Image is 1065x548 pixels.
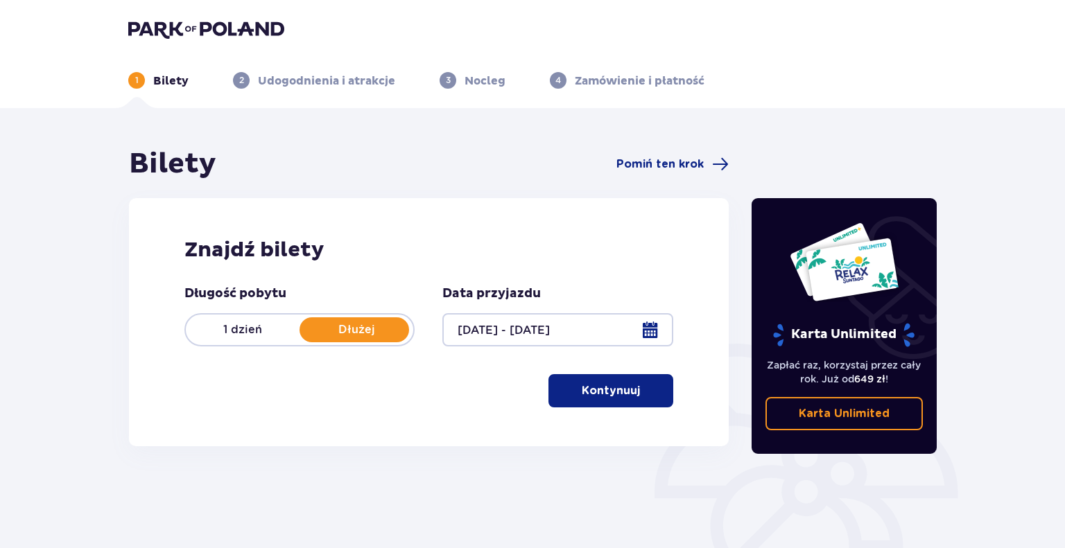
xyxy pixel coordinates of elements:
[184,237,673,263] h2: Znajdź bilety
[440,72,505,89] div: 3Nocleg
[184,285,286,302] p: Długość pobytu
[446,74,451,87] p: 3
[442,285,541,302] p: Data przyjazdu
[765,397,924,430] a: Karta Unlimited
[129,147,216,182] h1: Bilety
[548,374,673,407] button: Kontynuuj
[186,322,300,337] p: 1 dzień
[233,72,395,89] div: 2Udogodnienia i atrakcje
[772,323,916,347] p: Karta Unlimited
[582,383,640,398] p: Kontynuuj
[789,222,899,302] img: Dwie karty całoroczne do Suntago z napisem 'UNLIMITED RELAX', na białym tle z tropikalnymi liśćmi...
[128,72,189,89] div: 1Bilety
[575,73,704,89] p: Zamówienie i płatność
[258,73,395,89] p: Udogodnienia i atrakcje
[799,406,890,421] p: Karta Unlimited
[128,19,284,39] img: Park of Poland logo
[854,373,885,385] span: 649 zł
[550,72,704,89] div: 4Zamówienie i płatność
[135,74,139,87] p: 1
[153,73,189,89] p: Bilety
[616,157,704,172] span: Pomiń ten krok
[300,322,413,337] p: Dłużej
[465,73,505,89] p: Nocleg
[239,74,244,87] p: 2
[555,74,561,87] p: 4
[765,358,924,386] p: Zapłać raz, korzystaj przez cały rok. Już od !
[616,156,729,173] a: Pomiń ten krok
